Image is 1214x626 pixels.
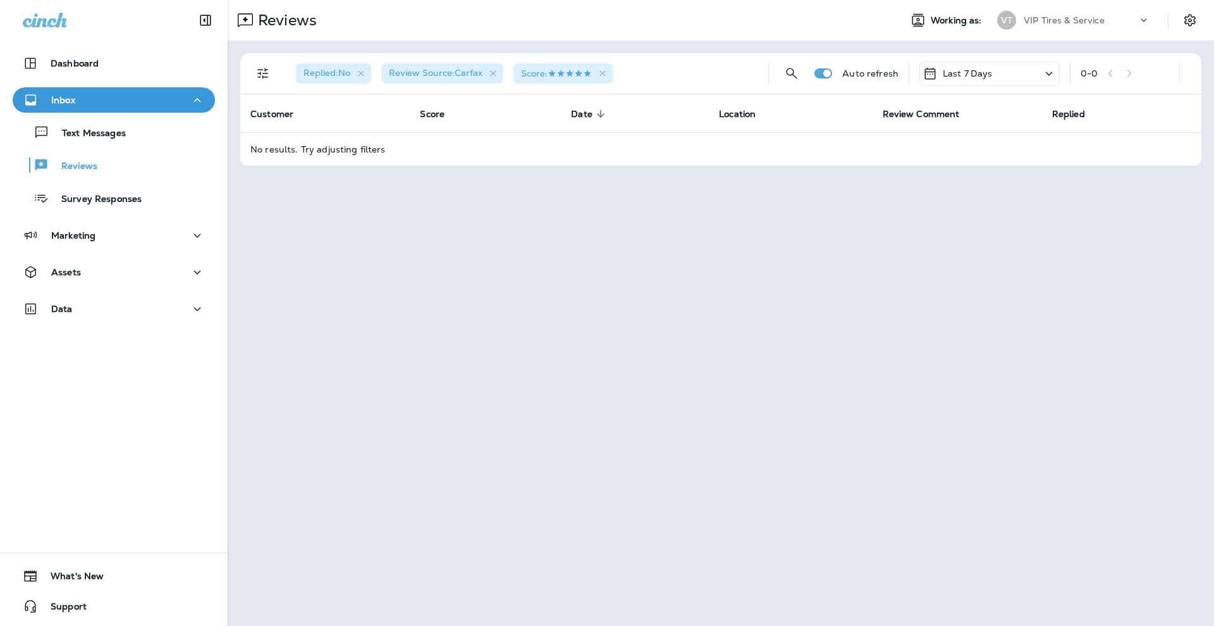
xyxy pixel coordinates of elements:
button: Collapse Sidebar [188,8,223,33]
span: Replied [1052,108,1101,120]
span: Date [571,109,592,120]
p: Dashboard [51,58,99,68]
button: Inbox [13,87,215,113]
button: What's New [13,563,215,589]
button: Data [13,296,215,322]
span: Date [571,108,609,120]
span: Location [719,108,772,120]
p: Reviews [49,161,97,173]
button: Assets [13,260,215,285]
span: Score : [521,68,592,79]
button: Survey Responses [13,185,215,211]
button: Marketing [13,223,215,248]
span: Support [38,601,87,617]
button: Support [13,594,215,619]
span: Score [420,109,445,120]
p: Inbox [51,95,75,105]
div: VT [997,11,1016,30]
div: Review Source:Carfax [381,63,503,84]
button: Dashboard [13,51,215,76]
p: Auto refresh [842,68,898,78]
div: 0 - 0 [1081,68,1098,78]
span: Score [420,108,461,120]
div: Score:5 Stars [513,63,613,84]
div: Replied:No [296,63,371,84]
button: Text Messages [13,119,215,146]
span: Customer [250,108,310,120]
span: Review Source : Carfax [389,67,482,78]
span: Customer [250,109,293,120]
span: Replied [1052,109,1085,120]
span: Location [719,109,756,120]
td: No results. Try adjusting filters [240,132,1201,166]
p: Marketing [51,230,95,241]
span: Review Comment [883,109,960,120]
button: Settings [1179,9,1201,32]
button: Reviews [13,152,215,178]
button: Filters [250,61,276,86]
p: Reviews [253,11,317,30]
span: Working as: [931,15,984,26]
button: Search Reviews [779,61,804,86]
p: Assets [51,267,81,277]
p: VIP Tires & Service [1024,15,1105,25]
span: Review Comment [883,108,976,120]
span: What's New [38,571,104,586]
p: Last 7 Days [943,68,993,78]
p: Survey Responses [49,194,142,206]
span: Replied : No [303,67,350,78]
p: Data [51,304,73,314]
p: Text Messages [49,128,126,140]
